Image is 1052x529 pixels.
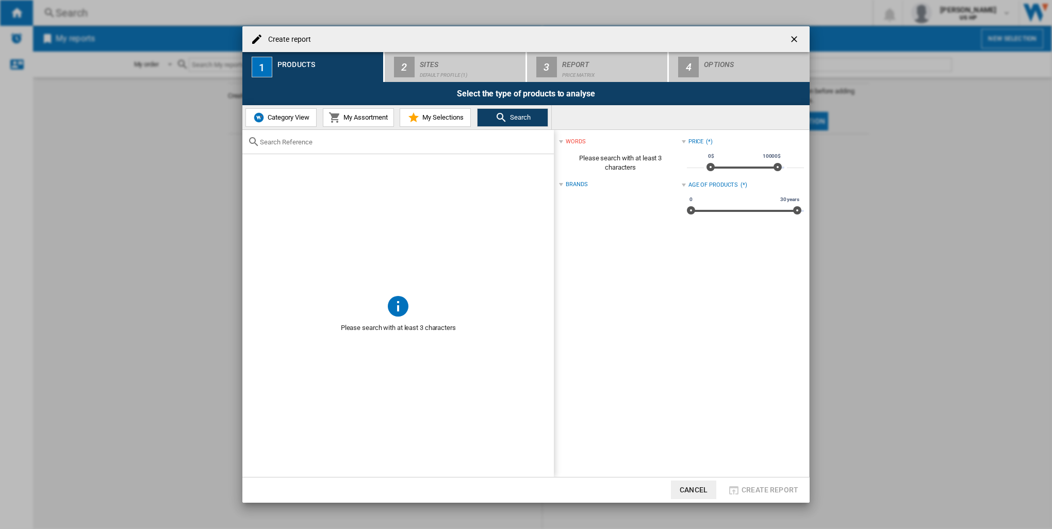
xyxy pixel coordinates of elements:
[688,138,704,146] div: Price
[688,195,694,204] span: 0
[536,57,557,77] div: 3
[323,108,394,127] button: My Assortment
[706,152,716,160] span: 0$
[562,56,664,67] div: Report
[477,108,548,127] button: Search
[242,318,554,338] span: Please search with at least 3 characters
[263,35,311,45] h4: Create report
[789,34,801,46] ng-md-icon: getI18NText('BUTTONS.CLOSE_DIALOG')
[566,180,587,189] div: Brands
[785,29,806,49] button: getI18NText('BUTTONS.CLOSE_DIALOG')
[385,52,527,82] button: 2 Sites Default profile (1)
[671,481,716,499] button: Cancel
[761,152,782,160] span: 10000$
[420,56,521,67] div: Sites
[242,82,810,105] div: Select the type of products to analyse
[527,52,669,82] button: 3 Report Price Matrix
[265,113,309,121] span: Category View
[779,195,801,204] span: 30 years
[260,138,549,146] input: Search Reference
[394,57,415,77] div: 2
[400,108,471,127] button: My Selections
[252,57,272,77] div: 1
[341,113,388,121] span: My Assortment
[678,57,699,77] div: 4
[277,56,379,67] div: Products
[669,52,810,82] button: 4 Options
[253,111,265,124] img: wiser-icon-blue.png
[725,481,801,499] button: Create report
[245,108,317,127] button: Category View
[420,67,521,78] div: Default profile (1)
[562,67,664,78] div: Price Matrix
[420,113,464,121] span: My Selections
[566,138,586,146] div: words
[507,113,531,121] span: Search
[704,56,806,67] div: Options
[242,52,384,82] button: 1 Products
[688,181,738,189] div: Age of products
[742,486,798,494] span: Create report
[559,148,681,177] span: Please search with at least 3 characters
